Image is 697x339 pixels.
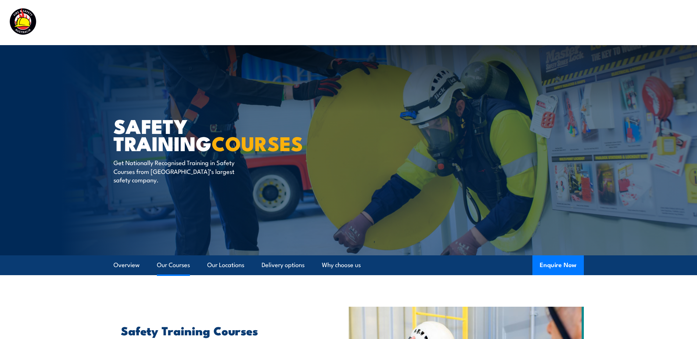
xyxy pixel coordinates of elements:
[157,255,190,275] a: Our Courses
[322,255,361,275] a: Why choose us
[549,13,565,32] a: News
[212,127,303,158] strong: COURSES
[639,13,662,32] a: Contact
[114,255,140,275] a: Overview
[402,13,490,32] a: Emergency Response Services
[121,325,315,335] h2: Safety Training Courses
[114,158,248,184] p: Get Nationally Recognised Training in Safety Courses from [GEOGRAPHIC_DATA]’s largest safety comp...
[532,255,584,275] button: Enquire Now
[506,13,533,32] a: About Us
[114,117,295,151] h1: Safety Training
[337,13,386,32] a: Course Calendar
[207,255,244,275] a: Our Locations
[582,13,623,32] a: Learner Portal
[262,255,305,275] a: Delivery options
[298,13,321,32] a: Courses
